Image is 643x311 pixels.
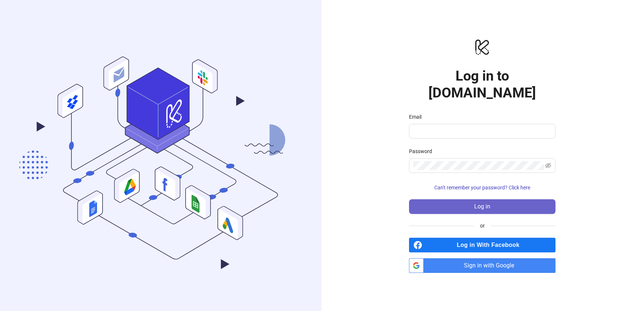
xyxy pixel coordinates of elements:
input: Password [413,161,544,170]
span: Can't remember your password? Click here [434,185,530,190]
a: Can't remember your password? Click here [409,185,555,190]
a: Sign in with Google [409,258,555,273]
label: Email [409,113,426,121]
button: Log in [409,199,555,214]
h1: Log in to [DOMAIN_NAME] [409,67,555,101]
span: eye-invisible [545,163,551,169]
input: Email [413,127,550,136]
label: Password [409,147,437,155]
span: Sign in with Google [427,258,555,273]
span: or [474,222,491,230]
span: Log in With Facebook [425,238,555,252]
a: Log in With Facebook [409,238,555,252]
span: Log in [474,203,490,210]
button: Can't remember your password? Click here [409,182,555,193]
